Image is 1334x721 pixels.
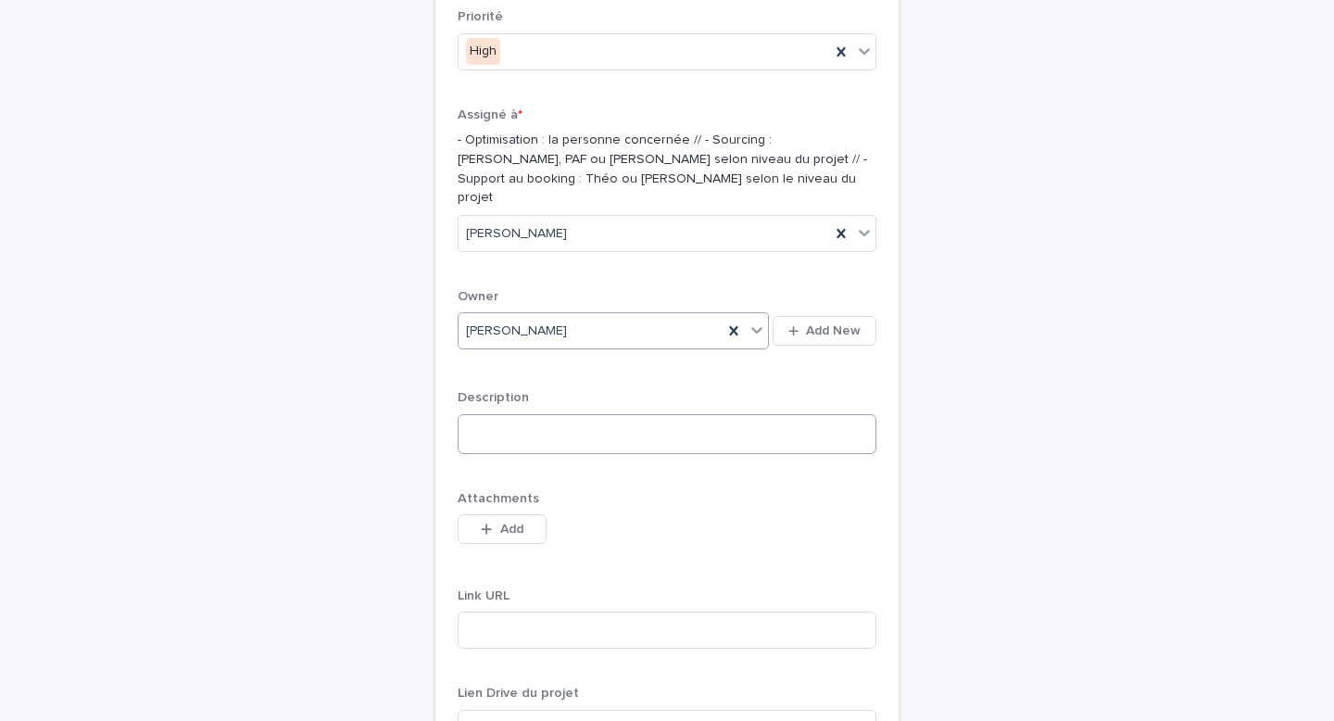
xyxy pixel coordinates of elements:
[773,316,876,346] button: Add New
[458,10,503,23] span: Priorité
[458,131,876,208] p: - Optimisation : la personne concernée // - Sourcing : [PERSON_NAME], PAF ou [PERSON_NAME] selon ...
[458,687,579,700] span: Lien Drive du projet
[458,514,547,544] button: Add
[458,589,510,602] span: Link URL
[466,322,567,341] span: [PERSON_NAME]
[466,224,567,244] span: [PERSON_NAME]
[466,38,500,65] div: High
[806,324,861,337] span: Add New
[458,108,522,121] span: Assigné à
[458,290,498,303] span: Owner
[500,523,523,536] span: Add
[458,492,539,505] span: Attachments
[458,391,529,404] span: Description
